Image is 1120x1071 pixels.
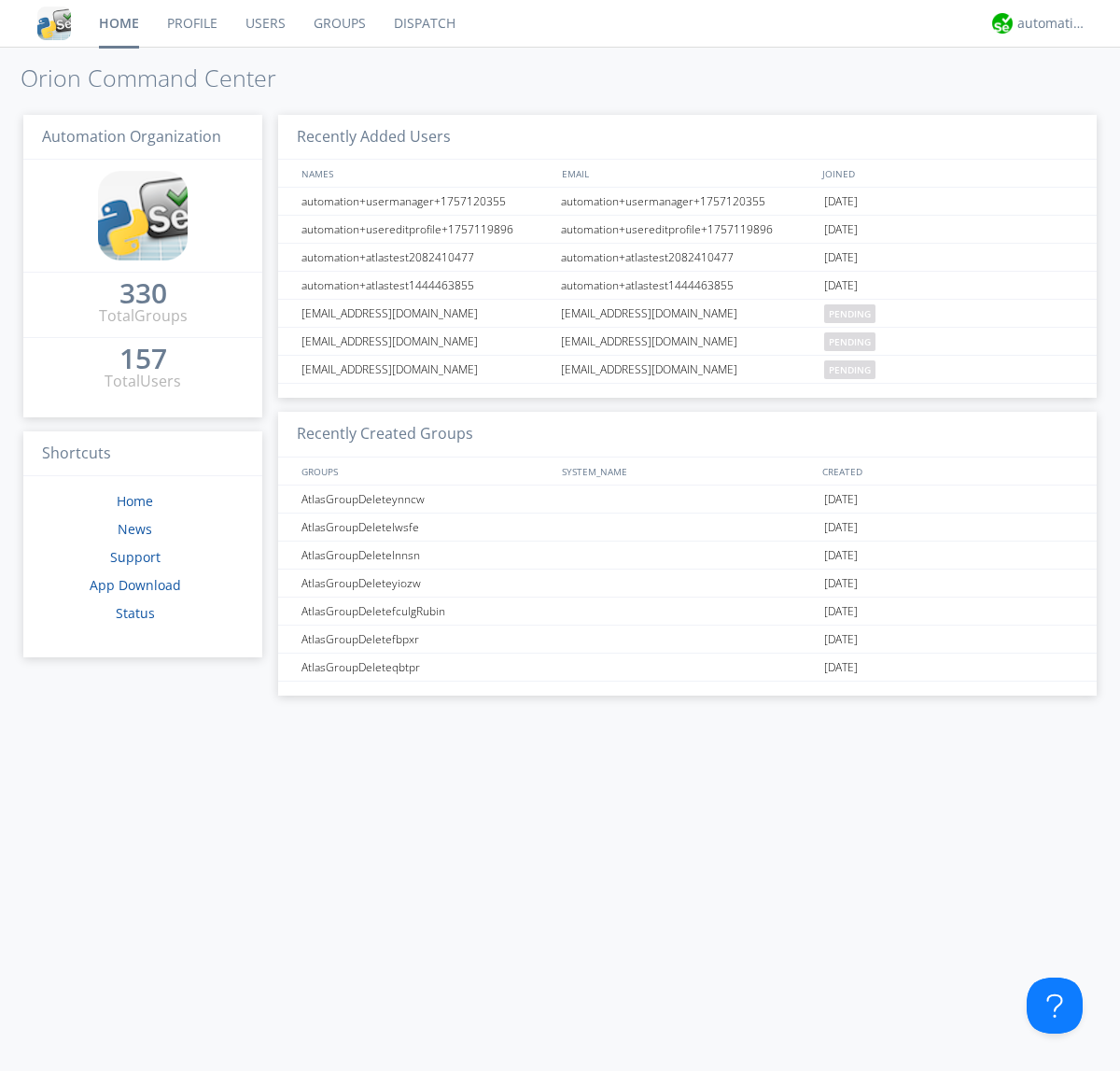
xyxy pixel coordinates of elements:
[824,332,875,351] span: pending
[297,356,555,383] div: [EMAIL_ADDRESS][DOMAIN_NAME]
[98,171,188,261] img: cddb5a64eb264b2086981ab96f4c1ba7
[278,570,1097,598] a: AtlasGroupDeleteyiozw[DATE]
[118,520,152,538] a: News
[110,548,161,566] a: Support
[556,188,819,215] div: automation+usermanager+1757120355
[90,576,181,594] a: App Download
[297,272,555,299] div: automation+atlastest1444463855
[1027,978,1083,1034] iframe: Toggle Customer Support
[278,328,1097,356] a: [EMAIL_ADDRESS][DOMAIN_NAME][EMAIL_ADDRESS][DOMAIN_NAME]pending
[278,115,1097,161] h3: Recently Added Users
[297,486,555,513] div: AtlasGroupDeleteynncw
[278,486,1097,514] a: AtlasGroupDeleteynncw[DATE]
[824,360,875,379] span: pending
[824,244,858,272] span: [DATE]
[297,458,553,485] div: GROUPS
[297,216,555,243] div: automation+usereditprofile+1757119896
[278,626,1097,654] a: AtlasGroupDeletefbpxr[DATE]
[119,349,167,371] a: 157
[818,458,1079,485] div: CREATED
[556,300,819,327] div: [EMAIL_ADDRESS][DOMAIN_NAME]
[278,216,1097,244] a: automation+usereditprofile+1757119896automation+usereditprofile+1757119896[DATE]
[278,412,1097,458] h3: Recently Created Groups
[824,598,858,626] span: [DATE]
[278,356,1097,384] a: [EMAIL_ADDRESS][DOMAIN_NAME][EMAIL_ADDRESS][DOMAIN_NAME]pending
[297,654,555,681] div: AtlasGroupDeleteqbtpr
[297,244,555,271] div: automation+atlastest2082410477
[824,570,858,598] span: [DATE]
[297,328,555,355] div: [EMAIL_ADDRESS][DOMAIN_NAME]
[297,626,555,653] div: AtlasGroupDeletefbpxr
[297,542,555,569] div: AtlasGroupDeletelnnsn
[824,188,858,216] span: [DATE]
[297,598,555,625] div: AtlasGroupDeletefculgRubin
[824,514,858,542] span: [DATE]
[278,272,1097,300] a: automation+atlastest1444463855automation+atlastest1444463855[DATE]
[824,304,875,323] span: pending
[278,300,1097,328] a: [EMAIL_ADDRESS][DOMAIN_NAME][EMAIL_ADDRESS][DOMAIN_NAME]pending
[116,604,155,622] a: Status
[99,305,188,327] div: Total Groups
[556,356,819,383] div: [EMAIL_ADDRESS][DOMAIN_NAME]
[278,514,1097,542] a: AtlasGroupDeletelwsfe[DATE]
[117,492,153,510] a: Home
[557,458,818,485] div: SYSTEM_NAME
[556,244,819,271] div: automation+atlastest2082410477
[119,349,167,368] div: 157
[297,570,555,597] div: AtlasGroupDeleteyiozw
[824,486,858,514] span: [DATE]
[297,160,553,187] div: NAMES
[297,514,555,541] div: AtlasGroupDeletelwsfe
[556,216,819,243] div: automation+usereditprofile+1757119896
[818,160,1079,187] div: JOINED
[37,7,71,40] img: cddb5a64eb264b2086981ab96f4c1ba7
[297,188,555,215] div: automation+usermanager+1757120355
[824,542,858,570] span: [DATE]
[119,284,167,305] a: 330
[278,188,1097,216] a: automation+usermanager+1757120355automation+usermanager+1757120355[DATE]
[824,654,858,682] span: [DATE]
[105,371,181,392] div: Total Users
[992,13,1013,34] img: d2d01cd9b4174d08988066c6d424eccd
[824,626,858,654] span: [DATE]
[824,272,858,300] span: [DATE]
[278,598,1097,626] a: AtlasGroupDeletefculgRubin[DATE]
[556,272,819,299] div: automation+atlastest1444463855
[119,284,167,303] div: 330
[23,431,262,477] h3: Shortcuts
[557,160,818,187] div: EMAIL
[1017,14,1087,33] div: automation+atlas
[824,216,858,244] span: [DATE]
[42,126,221,147] span: Automation Organization
[278,244,1097,272] a: automation+atlastest2082410477automation+atlastest2082410477[DATE]
[556,328,819,355] div: [EMAIL_ADDRESS][DOMAIN_NAME]
[278,654,1097,682] a: AtlasGroupDeleteqbtpr[DATE]
[278,542,1097,570] a: AtlasGroupDeletelnnsn[DATE]
[297,300,555,327] div: [EMAIL_ADDRESS][DOMAIN_NAME]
